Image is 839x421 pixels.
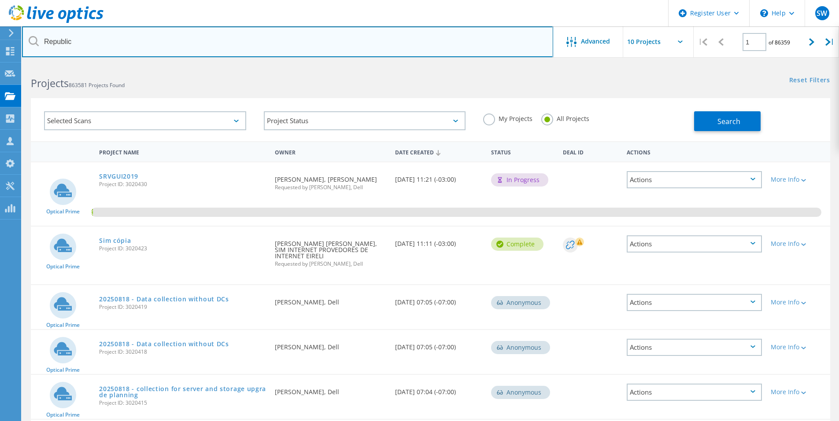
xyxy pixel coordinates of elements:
[771,176,826,183] div: More Info
[627,171,762,188] div: Actions
[627,294,762,311] div: Actions
[69,81,125,89] span: 863581 Projects Found
[391,285,487,314] div: [DATE] 07:05 (-07:00)
[771,344,826,350] div: More Info
[717,117,740,126] span: Search
[46,412,80,417] span: Optical Prime
[694,26,712,58] div: |
[391,143,487,160] div: Date Created
[391,227,487,256] div: [DATE] 11:11 (-03:00)
[22,26,553,57] input: Search projects by name, owner, ID, company, etc
[391,162,487,191] div: [DATE] 11:21 (-03:00)
[491,296,550,309] div: Anonymous
[270,227,390,275] div: [PERSON_NAME] [PERSON_NAME], SIM INTERNET PROVEDORES DE INTERNET EIRELI
[491,173,548,187] div: In Progress
[769,39,790,46] span: of 86359
[95,143,270,160] div: Project Name
[627,339,762,356] div: Actions
[99,400,266,406] span: Project ID: 3020415
[627,235,762,253] div: Actions
[46,209,80,214] span: Optical Prime
[622,143,766,160] div: Actions
[99,349,266,355] span: Project ID: 3020418
[99,238,131,244] a: Sim cópia
[9,18,103,25] a: Live Optics Dashboard
[44,111,246,130] div: Selected Scans
[46,322,80,328] span: Optical Prime
[391,330,487,359] div: [DATE] 07:05 (-07:00)
[270,375,390,404] div: [PERSON_NAME], Dell
[275,261,386,267] span: Requested by [PERSON_NAME], Dell
[391,375,487,404] div: [DATE] 07:04 (-07:00)
[487,143,558,160] div: Status
[541,113,589,122] label: All Projects
[270,143,390,160] div: Owner
[99,341,229,347] a: 20250818 - Data collection without DCs
[483,113,532,122] label: My Projects
[99,304,266,310] span: Project ID: 3020419
[771,299,826,305] div: More Info
[789,77,830,84] a: Reset Filters
[491,238,543,251] div: Complete
[46,367,80,373] span: Optical Prime
[491,341,550,354] div: Anonymous
[270,285,390,314] div: [PERSON_NAME], Dell
[99,182,266,187] span: Project ID: 3020430
[99,173,138,179] a: SRVGUI2019
[760,9,768,17] svg: \n
[91,208,93,216] span: 0.22%
[99,246,266,251] span: Project ID: 3020423
[46,264,80,269] span: Optical Prime
[817,10,827,17] span: SW
[270,330,390,359] div: [PERSON_NAME], Dell
[99,386,266,398] a: 20250818 - collection for server and storage upgrade planning
[627,384,762,401] div: Actions
[275,185,386,190] span: Requested by [PERSON_NAME], Dell
[821,26,839,58] div: |
[581,38,610,44] span: Advanced
[558,143,622,160] div: Deal Id
[771,241,826,247] div: More Info
[771,389,826,395] div: More Info
[99,296,229,302] a: 20250818 - Data collection without DCs
[694,111,761,131] button: Search
[270,162,390,199] div: [PERSON_NAME], [PERSON_NAME]
[31,76,69,90] b: Projects
[264,111,466,130] div: Project Status
[491,386,550,399] div: Anonymous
